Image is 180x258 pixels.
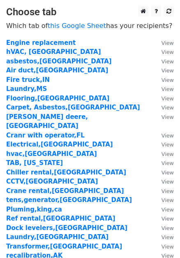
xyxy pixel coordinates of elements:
[162,114,174,120] small: View
[153,215,174,222] a: View
[6,159,63,167] a: TAB, [US_STATE]
[153,141,174,148] a: View
[162,77,174,83] small: View
[6,58,112,65] a: asbestos,[GEOGRAPHIC_DATA]
[153,233,174,241] a: View
[162,225,174,231] small: View
[6,6,174,18] h3: Choose tab
[162,188,174,194] small: View
[153,187,174,195] a: View
[153,39,174,46] a: View
[162,40,174,46] small: View
[6,132,85,139] a: Cranr with operator,FL
[6,187,124,195] a: Crane rental,[GEOGRAPHIC_DATA]
[162,179,174,185] small: View
[6,178,98,185] a: CCTV,[GEOGRAPHIC_DATA]
[6,233,108,241] a: Laundry,[GEOGRAPHIC_DATA]
[162,67,174,74] small: View
[153,150,174,158] a: View
[162,160,174,166] small: View
[162,58,174,65] small: View
[162,132,174,139] small: View
[6,95,109,102] a: Flooring,[GEOGRAPHIC_DATA]
[153,178,174,185] a: View
[153,95,174,102] a: View
[6,150,97,158] a: hvac,[GEOGRAPHIC_DATA]
[6,141,113,148] a: Electrical,[GEOGRAPHIC_DATA]
[153,76,174,84] a: View
[162,234,174,240] small: View
[153,85,174,93] a: View
[6,169,126,176] a: Chiller rental,[GEOGRAPHIC_DATA]
[153,159,174,167] a: View
[6,39,76,46] a: Engine replacement
[6,243,122,250] a: Transformer,[GEOGRAPHIC_DATA]
[6,67,108,74] a: Air duct,[GEOGRAPHIC_DATA]
[162,244,174,250] small: View
[6,113,88,130] a: [PERSON_NAME] deere,[GEOGRAPHIC_DATA]
[6,48,101,56] a: hVAC, [GEOGRAPHIC_DATA]
[162,142,174,148] small: View
[153,206,174,213] a: View
[153,58,174,65] a: View
[162,216,174,222] small: View
[162,207,174,213] small: View
[162,197,174,203] small: View
[48,22,106,30] a: this Google Sheet
[153,224,174,232] a: View
[153,169,174,176] a: View
[6,196,132,204] a: tens,generator,[GEOGRAPHIC_DATA]
[162,49,174,55] small: View
[6,85,47,93] a: Laundry,MS
[162,170,174,176] small: View
[162,86,174,92] small: View
[153,132,174,139] a: View
[162,151,174,157] small: View
[6,76,50,84] a: Fire truck,IN
[6,21,174,30] p: Which tab of has your recipients?
[6,224,127,232] a: Dock levelers,[GEOGRAPHIC_DATA]
[6,206,62,213] a: Pluming,king,ca
[153,113,174,121] a: View
[153,243,174,250] a: View
[153,48,174,56] a: View
[153,104,174,111] a: View
[162,105,174,111] small: View
[153,67,174,74] a: View
[6,215,115,222] a: Ref rental,[GEOGRAPHIC_DATA]
[6,104,140,111] a: Carpet, Asbestos,[GEOGRAPHIC_DATA]
[162,95,174,102] small: View
[153,196,174,204] a: View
